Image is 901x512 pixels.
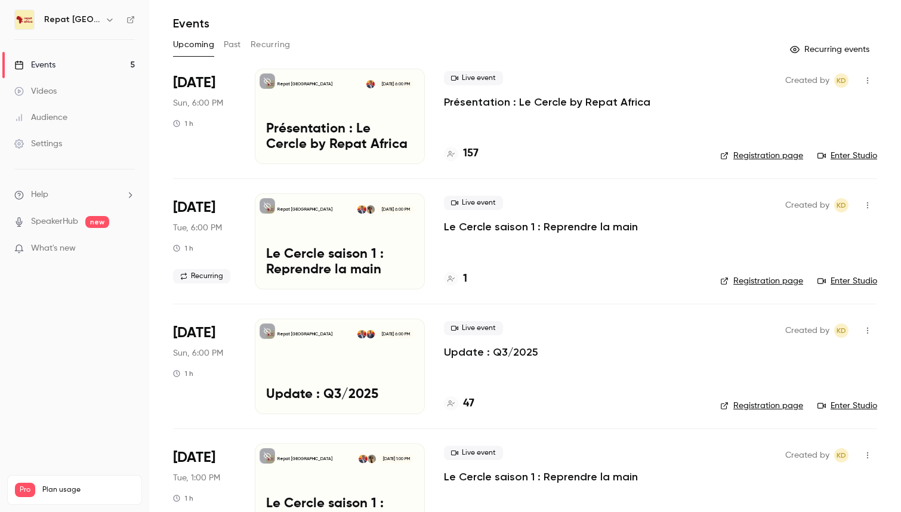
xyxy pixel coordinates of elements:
[173,243,193,253] div: 1 h
[173,97,223,109] span: Sun, 6:00 PM
[444,470,638,484] a: Le Cercle saison 1 : Reprendre la main
[444,396,474,412] a: 47
[173,448,215,467] span: [DATE]
[15,483,35,497] span: Pro
[173,35,214,54] button: Upcoming
[42,485,134,495] span: Plan usage
[173,319,236,414] div: Sep 28 Sun, 8:00 PM (Europe/Brussels)
[444,321,503,335] span: Live event
[837,73,846,88] span: KD
[366,80,375,88] img: Kara Diaby
[173,369,193,378] div: 1 h
[277,456,332,462] p: Repat [GEOGRAPHIC_DATA]
[463,271,467,287] h4: 1
[444,271,467,287] a: 1
[15,10,34,29] img: Repat Africa
[463,146,479,162] h4: 157
[173,69,236,164] div: Sep 14 Sun, 8:00 PM (Europe/Brussels)
[173,472,220,484] span: Tue, 1:00 PM
[444,220,638,234] a: Le Cercle saison 1 : Reprendre la main
[251,35,291,54] button: Recurring
[444,345,538,359] a: Update : Q3/2025
[444,146,479,162] a: 157
[31,215,78,228] a: SpeakerHub
[834,448,848,462] span: Kara Diaby
[834,323,848,338] span: Kara Diaby
[378,330,413,338] span: [DATE] 6:00 PM
[173,323,215,343] span: [DATE]
[444,446,503,460] span: Live event
[785,73,829,88] span: Created by
[173,16,209,30] h1: Events
[255,193,425,289] a: Le Cercle saison 1 : Reprendre la mainRepat [GEOGRAPHIC_DATA]Oumou DiarissoKara Diaby[DATE] 6:00 ...
[14,85,57,97] div: Videos
[277,331,332,337] p: Repat [GEOGRAPHIC_DATA]
[720,150,803,162] a: Registration page
[14,189,135,201] li: help-dropdown-opener
[720,275,803,287] a: Registration page
[785,323,829,338] span: Created by
[785,448,829,462] span: Created by
[366,205,375,214] img: Oumou Diarisso
[14,138,62,150] div: Settings
[121,243,135,254] iframe: Noticeable Trigger
[173,347,223,359] span: Sun, 6:00 PM
[85,216,109,228] span: new
[817,275,877,287] a: Enter Studio
[837,448,846,462] span: KD
[266,387,414,403] p: Update : Q3/2025
[368,455,376,463] img: Oumou Diarisso
[444,95,650,109] a: Présentation : Le Cercle by Repat Africa
[359,455,367,463] img: Kara Diaby
[277,81,332,87] p: Repat [GEOGRAPHIC_DATA]
[357,205,366,214] img: Kara Diaby
[834,198,848,212] span: Kara Diaby
[266,122,414,153] p: Présentation : Le Cercle by Repat Africa
[834,73,848,88] span: Kara Diaby
[720,400,803,412] a: Registration page
[255,319,425,414] a: Update : Q3/2025Repat [GEOGRAPHIC_DATA]Mounir TelkassKara Diaby[DATE] 6:00 PMUpdate : Q3/2025
[785,198,829,212] span: Created by
[378,205,413,214] span: [DATE] 6:00 PM
[14,59,55,71] div: Events
[366,330,375,338] img: Mounir Telkass
[173,198,215,217] span: [DATE]
[173,269,230,283] span: Recurring
[255,69,425,164] a: Présentation : Le Cercle by Repat AfricaRepat [GEOGRAPHIC_DATA]Kara Diaby[DATE] 6:00 PMPrésentati...
[837,198,846,212] span: KD
[31,242,76,255] span: What's new
[837,323,846,338] span: KD
[444,71,503,85] span: Live event
[173,73,215,92] span: [DATE]
[817,150,877,162] a: Enter Studio
[173,494,193,503] div: 1 h
[463,396,474,412] h4: 47
[224,35,241,54] button: Past
[173,119,193,128] div: 1 h
[277,206,332,212] p: Repat [GEOGRAPHIC_DATA]
[173,222,222,234] span: Tue, 6:00 PM
[444,196,503,210] span: Live event
[817,400,877,412] a: Enter Studio
[266,247,414,278] p: Le Cercle saison 1 : Reprendre la main
[14,112,67,124] div: Audience
[173,193,236,289] div: Sep 23 Tue, 8:00 PM (Europe/Paris)
[357,330,366,338] img: Kara Diaby
[378,80,413,88] span: [DATE] 6:00 PM
[44,14,100,26] h6: Repat [GEOGRAPHIC_DATA]
[785,40,877,59] button: Recurring events
[379,455,413,463] span: [DATE] 1:00 PM
[31,189,48,201] span: Help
